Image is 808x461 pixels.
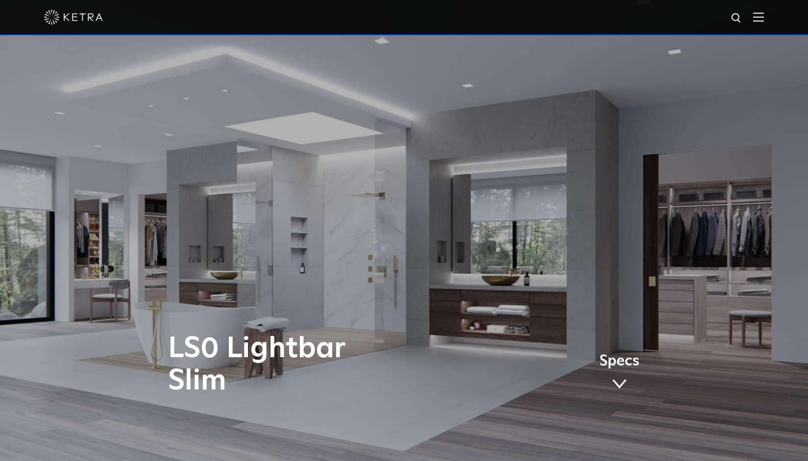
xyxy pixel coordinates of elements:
[168,333,445,397] h1: LS0 Lightbar Slim
[753,12,764,22] img: Hamburger%20Nav.svg
[731,12,743,24] img: search icon
[599,354,639,392] a: Specs
[599,354,639,368] span: Specs
[44,10,103,24] img: ketra-logo-2019-white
